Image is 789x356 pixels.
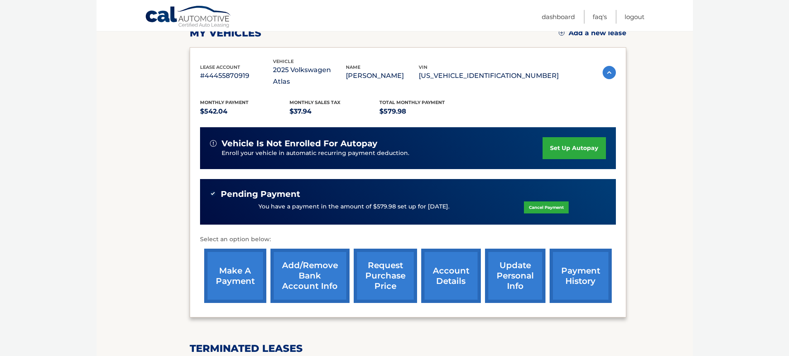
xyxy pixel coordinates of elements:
[200,64,240,70] span: lease account
[200,106,290,117] p: $542.04
[204,249,266,303] a: make a payment
[593,10,607,24] a: FAQ's
[354,249,417,303] a: request purchase price
[543,137,606,159] a: set up autopay
[550,249,612,303] a: payment history
[559,30,565,36] img: add.svg
[542,10,575,24] a: Dashboard
[200,99,249,105] span: Monthly Payment
[200,235,616,245] p: Select an option below:
[145,5,232,29] a: Cal Automotive
[625,10,644,24] a: Logout
[419,64,427,70] span: vin
[603,66,616,79] img: accordion-active.svg
[524,201,569,213] a: Cancel Payment
[559,29,626,37] a: Add a new lease
[346,64,360,70] span: name
[346,70,419,82] p: [PERSON_NAME]
[290,106,379,117] p: $37.94
[273,58,294,64] span: vehicle
[421,249,481,303] a: account details
[485,249,545,303] a: update personal info
[379,99,445,105] span: Total Monthly Payment
[190,342,626,355] h2: terminated leases
[222,149,543,158] p: Enroll your vehicle in automatic recurring payment deduction.
[273,64,346,87] p: 2025 Volkswagen Atlas
[270,249,350,303] a: Add/Remove bank account info
[190,27,261,39] h2: my vehicles
[258,202,449,211] p: You have a payment in the amount of $579.98 set up for [DATE].
[221,189,300,199] span: Pending Payment
[419,70,559,82] p: [US_VEHICLE_IDENTIFICATION_NUMBER]
[210,140,217,147] img: alert-white.svg
[290,99,340,105] span: Monthly sales Tax
[222,138,377,149] span: vehicle is not enrolled for autopay
[210,191,216,196] img: check-green.svg
[200,70,273,82] p: #44455870919
[379,106,469,117] p: $579.98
